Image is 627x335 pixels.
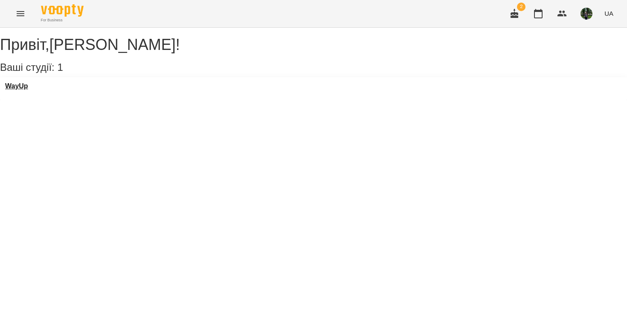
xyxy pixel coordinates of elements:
span: 1 [57,61,63,73]
span: For Business [41,17,84,23]
span: 2 [517,3,525,11]
button: UA [601,6,617,21]
a: WayUp [5,82,28,90]
img: Voopty Logo [41,4,84,17]
button: Menu [10,3,31,24]
img: 295700936d15feefccb57b2eaa6bd343.jpg [581,8,592,20]
span: UA [604,9,613,18]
